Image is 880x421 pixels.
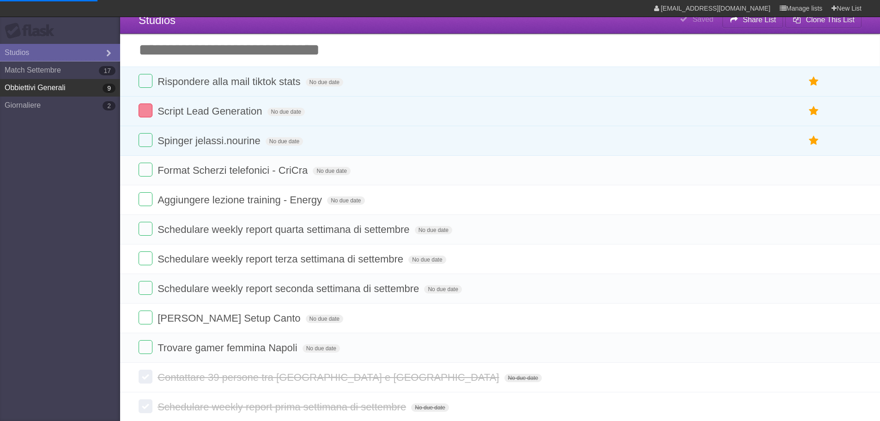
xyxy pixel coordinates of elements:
span: No due date [424,285,461,293]
label: Done [139,281,152,295]
button: Share List [722,12,783,28]
label: Done [139,74,152,88]
span: No due date [267,108,305,116]
span: Schedulare weekly report terza settimana di settembre [158,253,406,265]
b: 2 [103,101,115,110]
span: Rispondere alla mail tiktok stats [158,76,303,87]
label: Done [139,251,152,265]
span: Schedulare weekly report seconda settimana di settembre [158,283,421,294]
label: Done [139,192,152,206]
b: 17 [99,66,115,75]
span: No due date [313,167,350,175]
span: Script Lead Generation [158,105,264,117]
label: Done [139,311,152,324]
span: No due date [411,403,449,412]
div: Flask [5,23,60,39]
span: No due date [327,196,364,205]
span: Schedulare weekly report quarta settimana di settembre [158,224,412,235]
b: 9 [103,84,115,93]
span: Trovare gamer femmina Napoli [158,342,299,354]
span: Format Scherzi telefonici - CriCra [158,165,310,176]
label: Done [139,163,152,177]
span: No due date [504,374,542,382]
label: Star task [805,104,823,119]
span: No due date [266,137,303,146]
b: Clone This List [806,16,855,24]
label: Done [139,133,152,147]
span: No due date [408,256,446,264]
label: Done [139,340,152,354]
span: Aggiungere lezione training - Energy [158,194,324,206]
span: Spinger jelassi.nourine [158,135,263,146]
label: Star task [805,74,823,89]
span: Schedulare weekly report prima settimana di settembre [158,401,408,413]
span: [PERSON_NAME] Setup Canto [158,312,303,324]
b: Saved [692,15,713,23]
span: Studios [139,14,176,26]
label: Star task [805,133,823,148]
span: No due date [415,226,452,234]
span: No due date [303,344,340,353]
span: Contattare 39 persone tra [GEOGRAPHIC_DATA] e [GEOGRAPHIC_DATA] [158,372,501,383]
span: No due date [306,315,343,323]
label: Done [139,222,152,236]
label: Done [139,104,152,117]
button: Clone This List [785,12,862,28]
span: No due date [306,78,343,86]
label: Done [139,370,152,384]
label: Done [139,399,152,413]
b: Share List [743,16,776,24]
